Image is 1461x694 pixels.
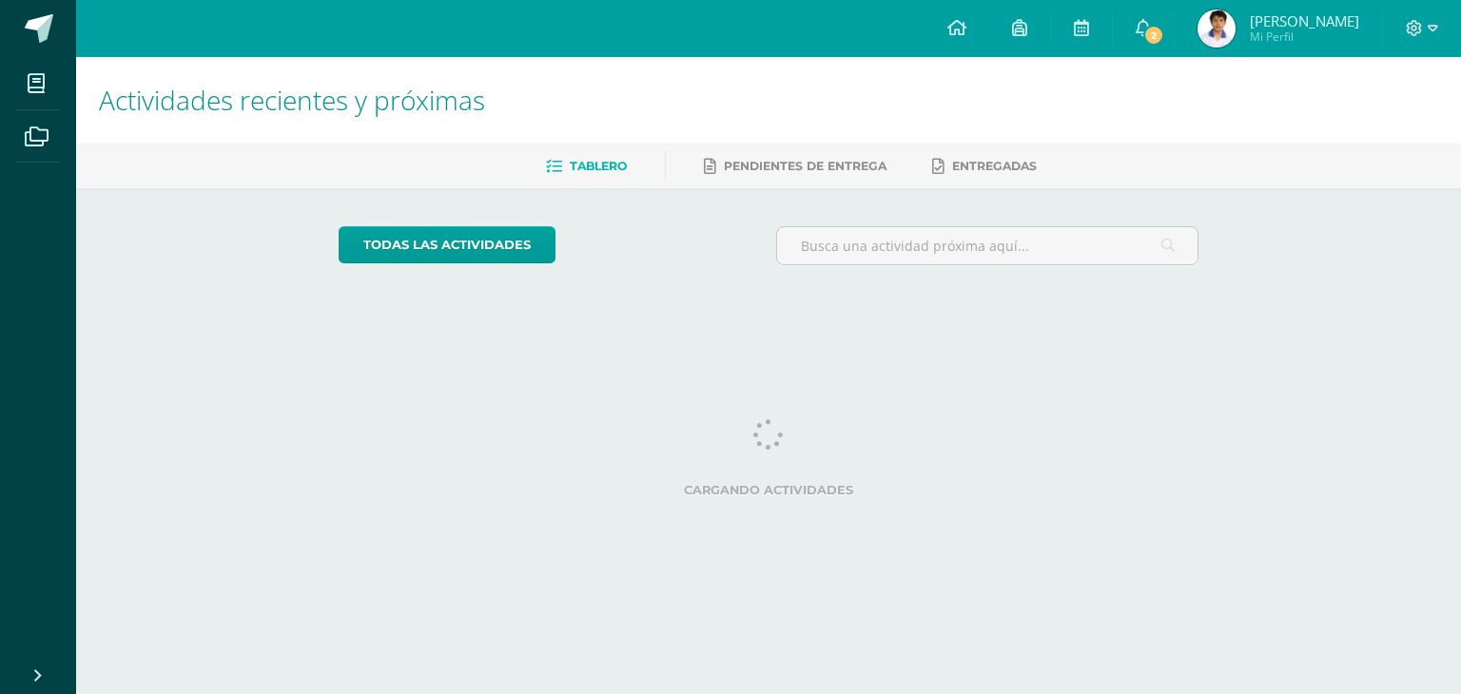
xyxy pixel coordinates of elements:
[1143,25,1164,46] span: 2
[99,82,485,118] span: Actividades recientes y próximas
[777,227,1198,264] input: Busca una actividad próxima aquí...
[1198,10,1236,48] img: e1452881eee4047204c5bfab49ceb0f5.png
[546,151,627,182] a: Tablero
[570,159,627,173] span: Tablero
[1250,11,1359,30] span: [PERSON_NAME]
[339,483,1199,497] label: Cargando actividades
[932,151,1037,182] a: Entregadas
[724,159,886,173] span: Pendientes de entrega
[339,226,555,263] a: todas las Actividades
[1250,29,1359,45] span: Mi Perfil
[704,151,886,182] a: Pendientes de entrega
[952,159,1037,173] span: Entregadas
